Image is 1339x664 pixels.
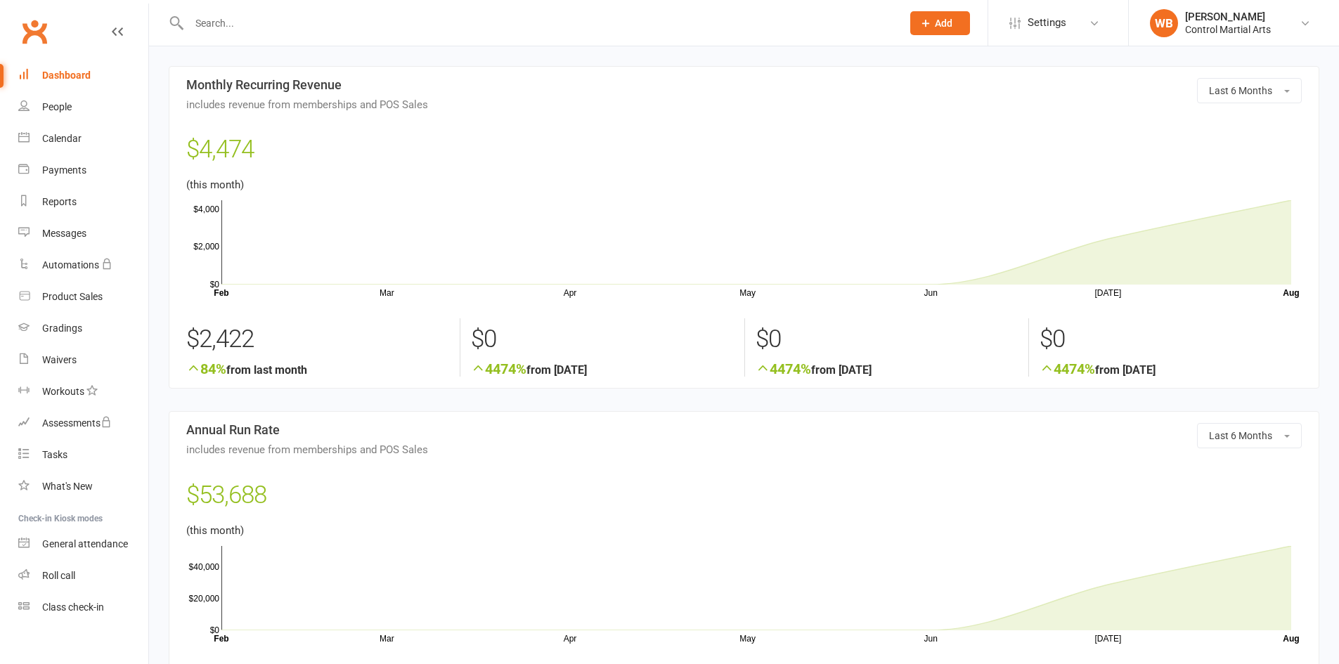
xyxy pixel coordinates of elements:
a: General attendance kiosk mode [18,528,148,560]
div: Gradings [42,323,82,334]
strong: from [DATE] [756,360,1018,377]
div: Control Martial Arts [1185,23,1271,36]
a: Clubworx [17,14,52,49]
a: Waivers [18,344,148,376]
span: Last 6 Months [1209,430,1272,441]
div: Calendar [42,133,82,144]
a: Class kiosk mode [18,592,148,623]
div: What's New [42,481,93,492]
div: General attendance [42,538,128,549]
span: 4474% [756,360,811,377]
a: Messages [18,218,148,249]
main: (this month) [186,130,1302,299]
a: People [18,91,148,123]
button: Add [910,11,970,35]
div: Messages [42,228,86,239]
a: Workouts [18,376,148,408]
div: $0 [1040,318,1302,360]
a: Reports [18,186,148,218]
a: Product Sales [18,281,148,313]
div: Workouts [42,386,84,397]
a: What's New [18,471,148,502]
span: Add [935,18,952,29]
div: (this month) [186,476,1302,644]
span: includes revenue from memberships and POS Sales [186,444,1302,456]
div: Payments [42,164,86,176]
div: Automations [42,259,99,271]
strong: from [DATE] [471,360,733,377]
a: Tasks [18,439,148,471]
div: $0 [471,318,733,360]
span: 4474% [1040,360,1095,377]
div: $4,474 [186,130,1302,176]
div: $0 [756,318,1018,360]
span: 4474% [471,360,526,377]
input: Search... [185,13,892,33]
a: Roll call [18,560,148,592]
button: Last 6 Months [1197,78,1302,103]
span: includes revenue from memberships and POS Sales [186,99,1302,111]
div: Assessments [42,417,112,429]
div: $53,688 [186,476,1302,522]
a: Payments [18,155,148,186]
div: Roll call [42,570,75,581]
div: Reports [42,196,77,207]
div: Waivers [42,354,77,365]
div: People [42,101,72,112]
h3: Monthly Recurring Revenue [186,78,1302,110]
div: Tasks [42,449,67,460]
div: Class check-in [42,601,104,613]
span: Last 6 Months [1209,85,1272,96]
a: Dashboard [18,60,148,91]
div: WB [1150,9,1178,37]
a: Gradings [18,313,148,344]
a: Assessments [18,408,148,439]
div: $2,422 [186,318,449,360]
span: Settings [1028,7,1066,39]
h3: Annual Run Rate [186,423,1302,455]
span: 84% [186,360,226,377]
a: Automations [18,249,148,281]
a: Calendar [18,123,148,155]
strong: from [DATE] [1040,360,1302,377]
button: Last 6 Months [1197,423,1302,448]
strong: from last month [186,360,449,377]
div: Product Sales [42,291,103,302]
div: [PERSON_NAME] [1185,11,1271,23]
div: Dashboard [42,70,91,81]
